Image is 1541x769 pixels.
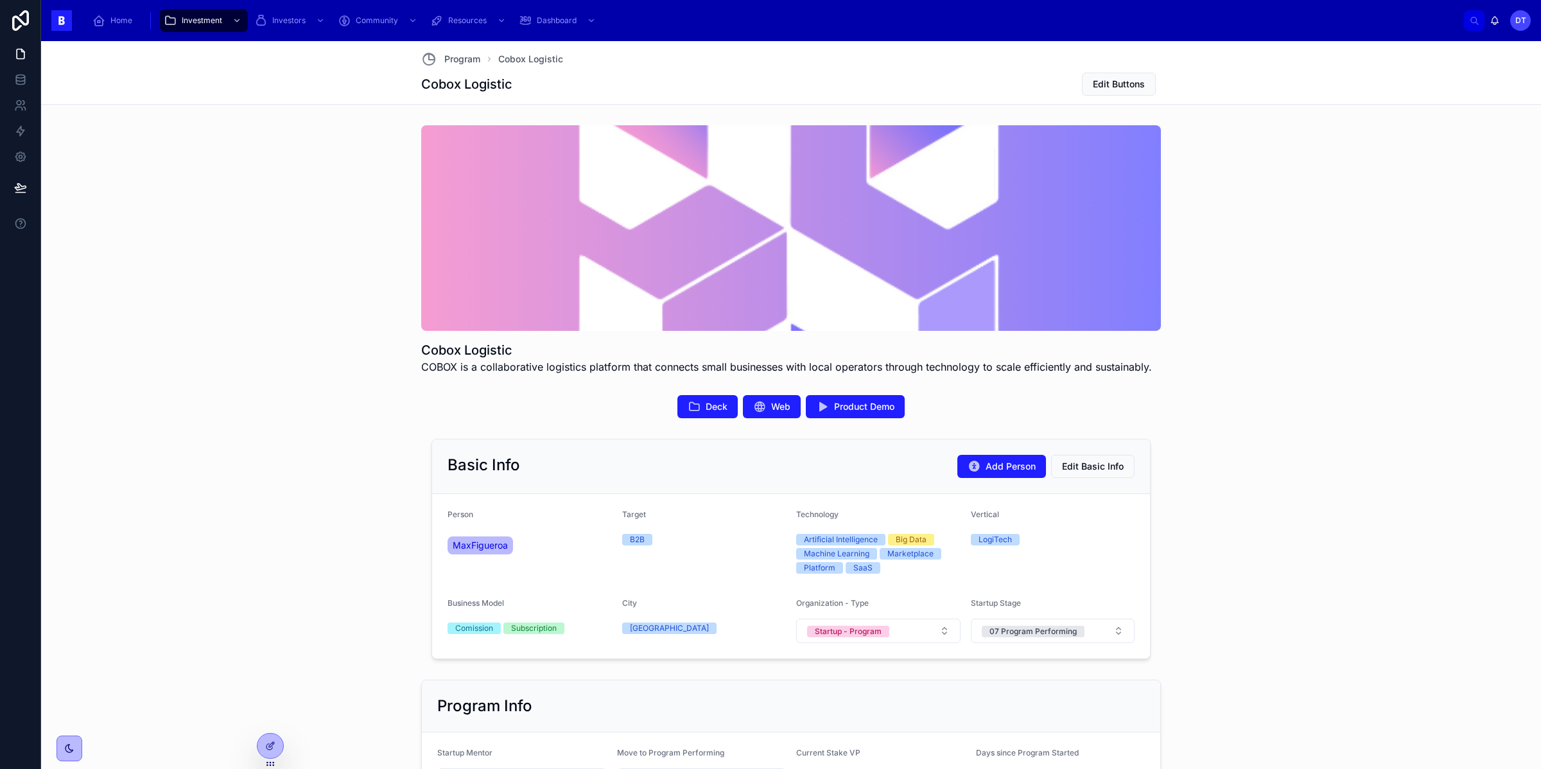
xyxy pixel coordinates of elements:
span: Days since Program Started [976,748,1079,757]
div: Startup - Program [815,626,882,637]
span: Move to Program Performing [617,748,724,757]
h1: Cobox Logistic [421,75,512,93]
a: Dashboard [515,9,602,32]
div: LogiTech [979,534,1012,545]
span: Technology [796,509,839,519]
div: B2B [630,534,645,545]
span: Startup Stage [971,598,1021,608]
span: Edit Basic Info [1062,460,1124,473]
button: Deck [677,395,738,418]
span: DT [1515,15,1526,26]
span: Product Demo [834,400,894,413]
div: 07 Program Performing [989,626,1077,637]
span: Investors [272,15,306,26]
button: Add Person [957,455,1046,478]
h1: Cobox Logistic [421,341,1152,359]
a: MaxFigueroa [448,536,513,554]
a: Investors [250,9,331,32]
span: Dashboard [537,15,577,26]
span: Add Person [986,460,1036,473]
button: Select Button [796,619,961,643]
span: Deck [706,400,727,413]
button: Edit Basic Info [1051,455,1135,478]
div: SaaS [853,562,873,574]
span: Edit Buttons [1093,78,1145,91]
button: Select Button [971,619,1135,643]
span: Program [444,53,480,66]
a: Program [421,51,480,67]
button: Edit Buttons [1082,73,1156,96]
span: Startup Mentor [437,748,492,757]
span: City [622,598,637,608]
img: App logo [51,10,72,31]
h2: Program Info [437,696,532,716]
div: Artificial Intelligence [804,534,878,545]
a: Cobox Logistic [498,53,563,66]
a: Home [89,9,141,32]
span: Investment [182,15,222,26]
span: Home [110,15,132,26]
button: Product Demo [806,395,905,418]
span: Vertical [971,509,999,519]
div: Comission [455,623,493,634]
div: Subscription [511,623,557,634]
span: Web [771,400,790,413]
div: [GEOGRAPHIC_DATA] [630,623,709,634]
span: Resources [448,15,487,26]
h2: Basic Info [448,455,520,475]
a: Resources [426,9,512,32]
div: Big Data [896,534,927,545]
a: Community [334,9,424,32]
span: Business Model [448,598,504,608]
span: Community [356,15,398,26]
span: Person [448,509,473,519]
div: Machine Learning [804,548,869,560]
div: Marketplace [887,548,934,560]
div: Platform [804,562,835,574]
span: Organization - Type [796,598,869,608]
span: Target [622,509,646,519]
span: COBOX is a collaborative logistics platform that connects small businesses with local operators t... [421,359,1152,375]
span: MaxFigueroa [453,539,508,552]
span: Current Stake VP [796,748,860,757]
a: Investment [160,9,248,32]
button: Unselect STARTUP_PROGRAM [807,624,889,637]
div: scrollable content [82,6,1464,35]
button: Web [743,395,801,418]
